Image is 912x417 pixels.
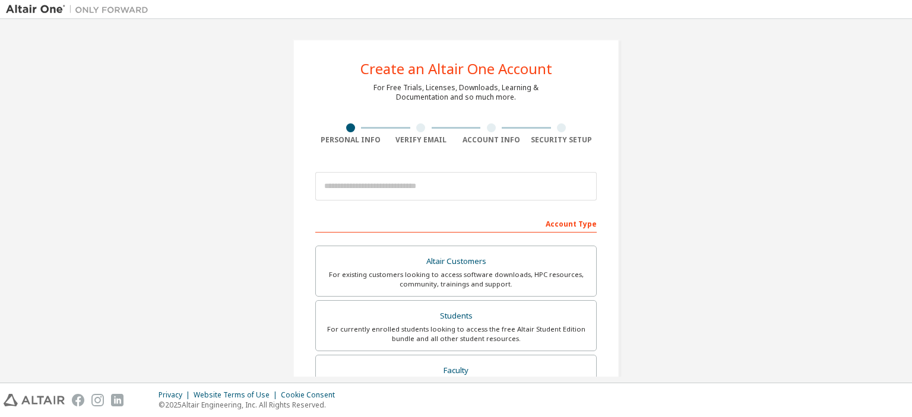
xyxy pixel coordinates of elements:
[323,324,589,343] div: For currently enrolled students looking to access the free Altair Student Edition bundle and all ...
[386,135,457,145] div: Verify Email
[194,390,281,400] div: Website Terms of Use
[159,400,342,410] p: © 2025 Altair Engineering, Inc. All Rights Reserved.
[91,394,104,406] img: instagram.svg
[315,214,597,233] div: Account Type
[527,135,597,145] div: Security Setup
[323,253,589,270] div: Altair Customers
[72,394,84,406] img: facebook.svg
[315,135,386,145] div: Personal Info
[323,362,589,379] div: Faculty
[281,390,342,400] div: Cookie Consent
[159,390,194,400] div: Privacy
[4,394,65,406] img: altair_logo.svg
[111,394,123,406] img: linkedin.svg
[323,270,589,289] div: For existing customers looking to access software downloads, HPC resources, community, trainings ...
[323,308,589,324] div: Students
[360,62,552,76] div: Create an Altair One Account
[6,4,154,15] img: Altair One
[373,83,539,102] div: For Free Trials, Licenses, Downloads, Learning & Documentation and so much more.
[456,135,527,145] div: Account Info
